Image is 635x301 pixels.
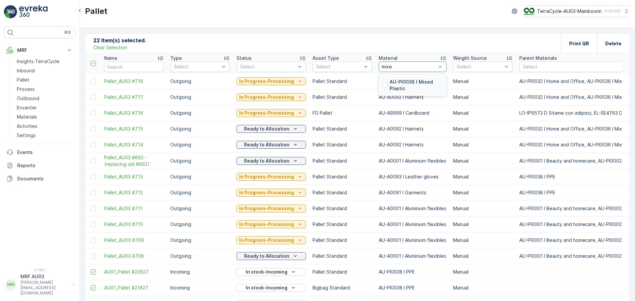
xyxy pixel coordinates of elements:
[170,55,182,61] p: Type
[375,201,450,216] td: AU-A0001 I Aluminium flexibles
[236,284,306,292] button: In stock-Incoming
[244,158,289,164] p: Ready to Allocation
[457,63,502,70] p: Select
[14,94,75,103] a: Outbound
[239,205,294,212] p: In Progress-Processing
[246,269,287,275] p: In stock-Incoming
[519,55,557,61] p: Parent Materials
[104,55,117,61] p: Name
[85,6,107,17] p: Pallet
[375,105,450,121] td: AU-A9999 I Cardboard
[236,93,306,101] button: In Progress-Processing
[6,119,39,125] span: Total Weight :
[91,206,96,211] div: Toggle Row Selected
[4,159,75,172] a: Reports
[17,47,62,54] p: MRF
[91,285,96,290] div: Toggle Row Selected
[21,273,69,280] p: MRF.AU03
[375,169,450,185] td: AU-A0093 I Leather gloves
[17,95,39,102] p: Outbound
[104,237,164,244] span: Pallet_AU03 #709
[17,114,37,120] p: Materials
[6,163,28,169] span: Material :
[91,174,96,179] div: Toggle Row Selected
[236,173,306,181] button: In Progress-Processing
[17,67,35,74] p: Inbound
[14,122,75,131] a: Activities
[17,123,37,130] p: Activities
[450,137,516,153] td: Manual
[236,220,306,228] button: In Progress-Processing
[375,264,450,280] td: AU-PI0038 I PPE
[4,5,17,19] img: logo
[309,105,375,121] td: FD Pallet
[236,141,306,149] button: Ready to Allocation
[174,63,220,70] p: Select
[167,280,233,296] td: Incoming
[91,79,96,84] div: Toggle Row Selected
[4,44,75,57] button: MRF
[390,79,443,92] p: AU-PI0036 I Mixed Plastic
[17,132,36,139] p: Settings
[309,248,375,264] td: Pallet Standard
[14,66,75,75] a: Inbound
[104,154,164,168] a: Pallet_AU03 #662 - (replacing old #662)
[35,130,48,136] span: 79.36
[309,137,375,153] td: Pallet Standard
[309,201,375,216] td: Pallet Standard
[246,284,287,291] p: In stock-Incoming
[375,216,450,232] td: AU-A0001 I Aluminium flexibles
[236,77,306,85] button: In Progress-Processing
[6,152,35,158] span: Asset Type :
[91,142,96,147] div: Toggle Row Selected
[309,185,375,201] td: Pallet Standard
[375,153,450,169] td: AU-A0001 I Aluminium flexibles
[167,89,233,105] td: Outgoing
[313,55,339,61] p: Asset Type
[236,252,306,260] button: Ready to Allocation
[104,284,164,291] span: AU01_Pallet #21827
[524,5,630,17] button: TerraCycle-AU03-Mambourin(+10:00)
[104,173,164,180] span: Pallet_AU03 #713
[286,6,348,14] p: AU01_Pallet_AU01 #863
[375,232,450,248] td: AU-A0001 I Aluminium flexibles
[14,85,75,94] a: Process
[6,288,22,293] span: Name :
[167,121,233,137] td: Outgoing
[17,86,35,93] p: Process
[104,269,164,275] span: AU01_Pallet #23927
[28,163,98,169] span: AU-PI0047 I Lush Beauty Care
[450,169,516,185] td: Manual
[167,264,233,280] td: Incoming
[167,169,233,185] td: Outgoing
[93,36,146,44] p: 22 Item(s) selected.
[35,152,70,158] span: Pallet Standard
[104,141,164,148] span: Pallet_AU03 #714
[104,78,164,85] a: Pallet_AU03 #718
[91,269,96,275] div: Toggle Row Selected
[244,253,289,259] p: Ready to Allocation
[104,205,164,212] a: Pallet_AU03 #711
[309,280,375,296] td: Bigbag Standard
[239,78,294,85] p: In Progress-Processing
[167,73,233,89] td: Outgoing
[104,253,164,259] a: Pallet_AU03 #708
[309,73,375,89] td: Pallet Standard
[104,189,164,196] span: Pallet_AU03 #712
[17,162,73,169] p: Reports
[91,190,96,195] div: Toggle Row Selected
[524,8,534,15] img: image_D6FFc8H.png
[239,221,294,228] p: In Progress-Processing
[104,221,164,228] a: Pallet_AU03 #710
[236,189,306,197] button: In Progress-Processing
[22,108,75,114] span: AU01_Pallet_AU01 #863
[22,288,75,293] span: AU01_Pallet_AU01 #906
[167,201,233,216] td: Outgoing
[236,55,252,61] p: Status
[236,205,306,212] button: In Progress-Processing
[17,175,73,182] p: Documents
[450,216,516,232] td: Manual
[104,126,164,132] a: Pallet_AU03 #715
